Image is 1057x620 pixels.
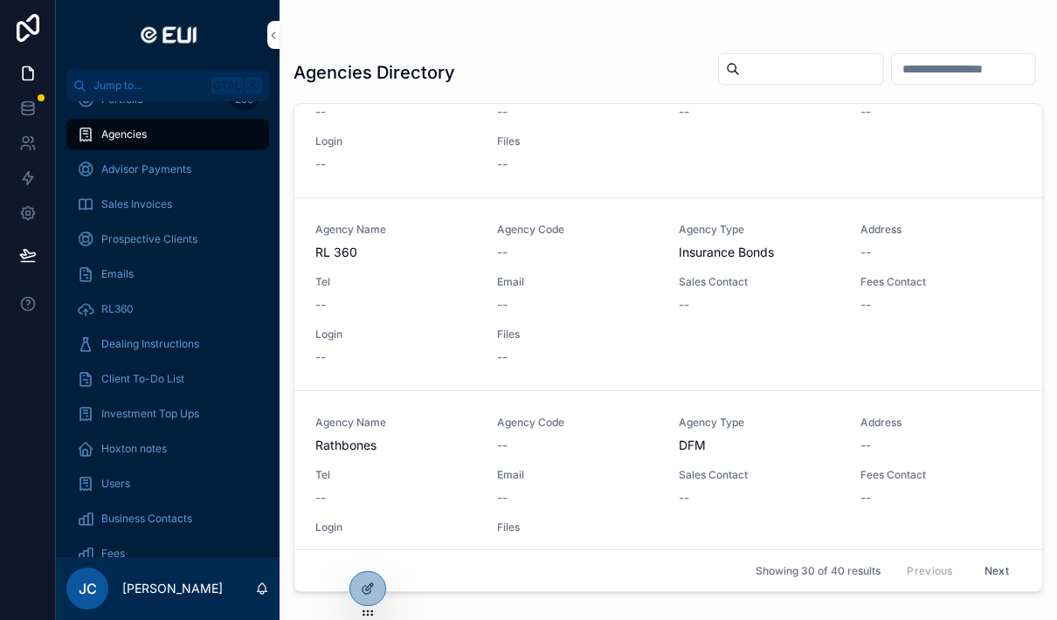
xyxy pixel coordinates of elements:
[497,155,508,173] span: --
[66,433,269,465] a: Hoxton notes
[860,244,871,261] span: --
[66,363,269,395] a: Client To-Do List
[679,489,689,506] span: --
[101,407,199,421] span: Investment Top Ups
[315,520,476,534] span: Login
[497,489,508,506] span: --
[679,416,839,430] span: Agency Type
[101,162,191,176] span: Advisor Payments
[315,348,326,366] span: --
[315,327,476,341] span: Login
[497,541,508,559] span: --
[497,520,658,534] span: Files
[101,197,172,211] span: Sales Invoices
[101,232,197,246] span: Prospective Clients
[294,198,1042,391] a: Agency NameRL 360Agency Code--Agency TypeInsurance BondsAddress--Tel--Email--Sales Contact--Fees ...
[679,103,689,121] span: --
[497,437,508,454] span: --
[246,79,260,93] span: K
[66,468,269,499] a: Users
[66,119,269,150] a: Agencies
[315,155,326,173] span: --
[56,101,280,557] div: scrollable content
[497,416,658,430] span: Agency Code
[66,224,269,255] a: Prospective Clients
[66,70,269,101] button: Jump to...CtrlK
[315,296,326,313] span: --
[860,275,1021,289] span: Fees Contact
[101,372,184,386] span: Client To-Do List
[122,580,223,597] p: [PERSON_NAME]
[860,437,871,454] span: --
[79,578,97,599] span: JC
[497,134,658,148] span: Files
[294,60,455,85] h1: Agencies Directory
[497,223,658,237] span: Agency Code
[679,275,839,289] span: Sales Contact
[497,275,658,289] span: Email
[679,437,839,454] span: DFM
[315,541,326,559] span: --
[66,293,269,325] a: RL360
[66,503,269,534] a: Business Contacts
[497,244,508,261] span: --
[66,154,269,185] a: Advisor Payments
[101,477,130,491] span: Users
[497,296,508,313] span: --
[93,79,204,93] span: Jump to...
[315,103,326,121] span: --
[860,489,871,506] span: --
[101,302,134,316] span: RL360
[66,189,269,220] a: Sales Invoices
[315,275,476,289] span: Tel
[315,223,476,237] span: Agency Name
[315,416,476,430] span: Agency Name
[101,547,125,561] span: Fees
[860,416,1021,430] span: Address
[679,296,689,313] span: --
[315,468,476,482] span: Tel
[66,398,269,430] a: Investment Top Ups
[134,21,202,49] img: App logo
[860,296,871,313] span: --
[101,442,167,456] span: Hoxton notes
[211,77,243,94] span: Ctrl
[679,244,839,261] span: Insurance Bonds
[315,244,476,261] span: RL 360
[497,103,508,121] span: --
[101,337,199,351] span: Dealing Instructions
[66,328,269,360] a: Dealing Instructions
[679,468,839,482] span: Sales Contact
[679,223,839,237] span: Agency Type
[315,437,476,454] span: Rathbones
[860,468,1021,482] span: Fees Contact
[101,512,192,526] span: Business Contacts
[860,103,871,121] span: --
[497,348,508,366] span: --
[101,127,147,141] span: Agencies
[315,134,476,148] span: Login
[66,538,269,569] a: Fees
[101,267,134,281] span: Emails
[860,223,1021,237] span: Address
[294,391,1042,584] a: Agency NameRathbonesAgency Code--Agency TypeDFMAddress--Tel--Email--Sales Contact--Fees Contact--...
[497,327,658,341] span: Files
[756,564,881,578] span: Showing 30 of 40 results
[66,258,269,290] a: Emails
[497,468,658,482] span: Email
[972,557,1021,584] button: Next
[315,489,326,506] span: --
